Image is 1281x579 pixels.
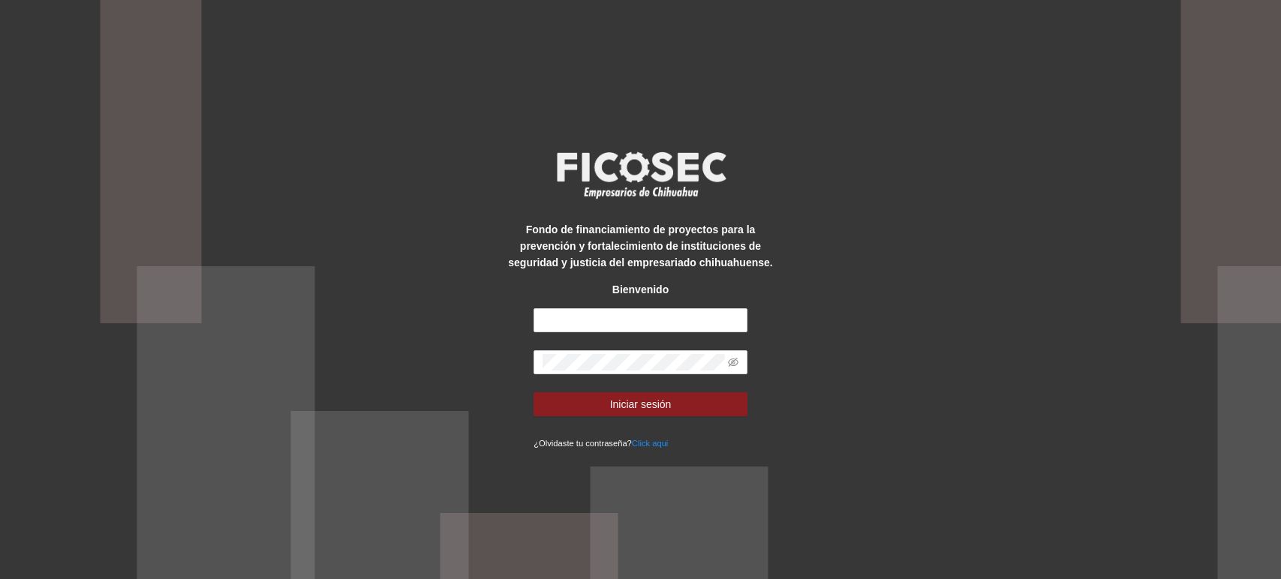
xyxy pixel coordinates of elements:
strong: Bienvenido [612,283,669,295]
a: Click aqui [632,439,669,448]
img: logo [547,147,735,202]
span: eye-invisible [728,357,738,367]
strong: Fondo de financiamiento de proyectos para la prevención y fortalecimiento de instituciones de seg... [508,223,772,268]
small: ¿Olvidaste tu contraseña? [534,439,668,448]
button: Iniciar sesión [534,392,747,416]
span: Iniciar sesión [610,396,672,412]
